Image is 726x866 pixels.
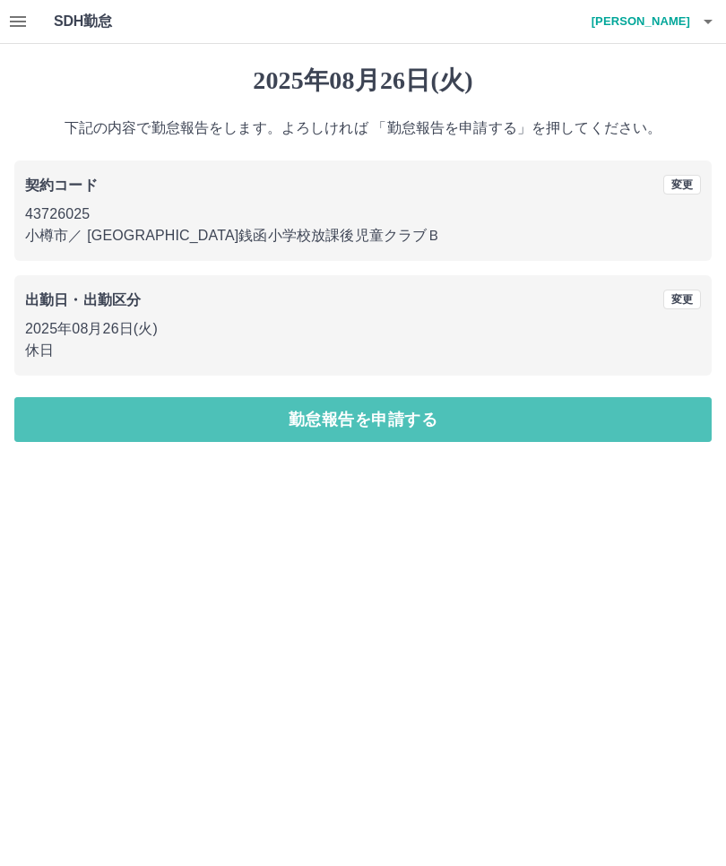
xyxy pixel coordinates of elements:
button: 変更 [663,290,701,309]
b: 出勤日・出勤区分 [25,292,141,307]
button: 勤怠報告を申請する [14,397,712,442]
p: 小樽市 ／ [GEOGRAPHIC_DATA]銭函小学校放課後児童クラブＢ [25,225,701,247]
p: 43726025 [25,204,701,225]
p: 下記の内容で勤怠報告をします。よろしければ 「勤怠報告を申請する」を押してください。 [14,117,712,139]
p: 2025年08月26日(火) [25,318,701,340]
b: 契約コード [25,178,98,193]
p: 休日 [25,340,701,361]
h1: 2025年08月26日(火) [14,65,712,96]
button: 変更 [663,175,701,195]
